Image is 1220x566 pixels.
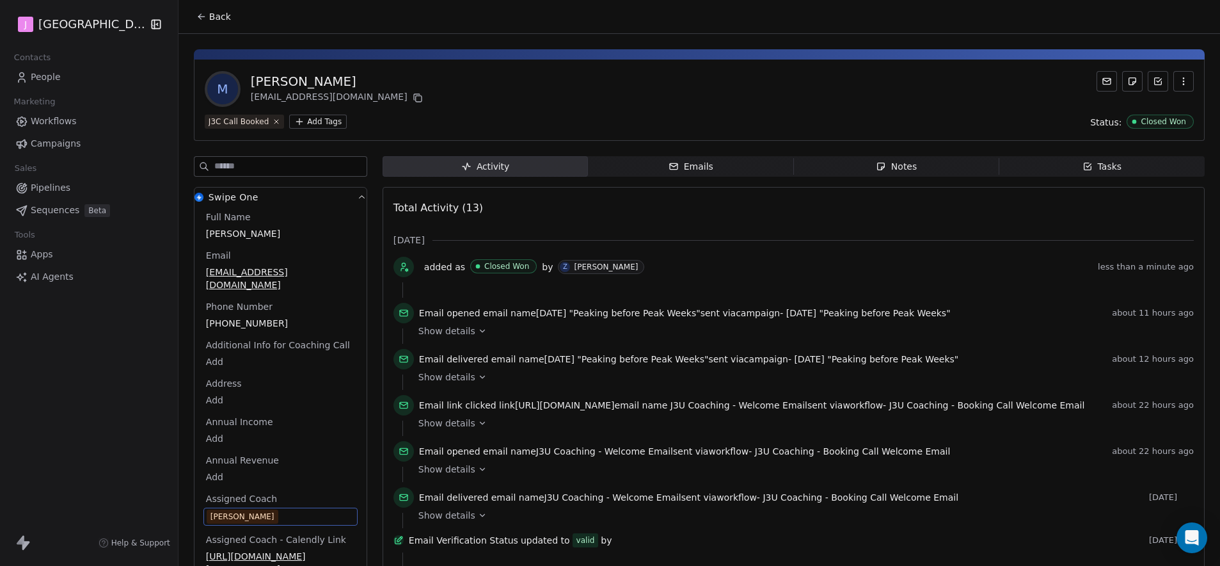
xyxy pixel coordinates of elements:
a: SequencesBeta [10,200,168,221]
span: J3U Coaching - Booking Call Welcome Email [755,446,951,457]
div: [EMAIL_ADDRESS][DOMAIN_NAME] [251,90,425,106]
div: Tasks [1082,160,1122,174]
span: Assigned Coach - Calendly Link [203,533,349,546]
div: Z [563,262,567,272]
span: Email delivered [419,354,488,364]
span: [PHONE_NUMBER] [206,317,355,330]
span: J3U Coaching - Welcome Email [544,492,681,503]
div: [PERSON_NAME] [574,263,638,271]
span: Show details [418,325,475,337]
div: Notes [876,160,917,174]
a: People [10,67,168,88]
a: Campaigns [10,133,168,154]
span: J3U Coaching - Welcome Email [670,400,807,410]
span: [DATE] "Peaking before Peak Weeks" [794,354,958,364]
a: Show details [418,417,1185,430]
span: J3U Coaching - Booking Call Welcome Email [889,400,1085,410]
span: Email [203,249,234,262]
span: [URL][DOMAIN_NAME] [515,400,615,410]
span: Add [206,355,355,368]
span: email name sent via workflow - [419,445,951,458]
span: Pipelines [31,181,70,195]
span: Sequences [31,204,79,217]
span: Email opened [419,308,480,318]
div: [PERSON_NAME] [210,510,274,523]
span: Add [206,394,355,407]
button: J[GEOGRAPHIC_DATA] [15,13,141,35]
span: Address [203,377,244,390]
span: [GEOGRAPHIC_DATA] [38,16,146,33]
div: Closed Won [1141,117,1186,126]
a: Show details [418,463,1185,476]
button: Swipe OneSwipe One [194,188,367,211]
span: email name sent via campaign - [419,353,958,366]
a: Show details [418,371,1185,384]
span: link email name sent via workflow - [419,399,1084,412]
span: Annual Income [203,416,276,428]
span: Annual Revenue [203,454,281,467]
span: by [601,534,612,547]
span: Email opened [419,446,480,457]
span: [EMAIL_ADDRESS][DOMAIN_NAME] [206,266,355,291]
span: Workflows [31,115,77,128]
span: Help & Support [111,538,170,548]
a: Show details [418,325,1185,337]
a: Workflows [10,111,168,132]
span: Assigned Coach [203,492,280,505]
span: J3U Coaching - Welcome Email [536,446,673,457]
span: Email link clicked [419,400,496,410]
span: email name sent via campaign - [419,307,951,319]
span: Show details [418,463,475,476]
div: valid [576,534,595,547]
span: email name sent via workflow - [419,491,958,504]
a: AI Agents [10,266,168,287]
span: Email Verification Status [409,534,518,547]
button: Back [189,5,239,28]
span: Additional Info for Coaching Call [203,339,353,352]
img: Swipe One [194,193,203,202]
span: J [24,18,27,31]
span: about 11 hours ago [1112,308,1194,318]
span: [DATE] [393,234,425,247]
span: Apps [31,248,53,261]
span: Email delivered [419,492,488,503]
span: Show details [418,509,475,522]
span: Full Name [203,211,253,223]
span: J3U Coaching - Booking Call Welcome Email [763,492,958,503]
a: Apps [10,244,168,265]
span: added as [424,261,465,273]
div: Emails [669,160,713,174]
span: Show details [418,371,475,384]
span: M [207,74,238,104]
span: less than a minute ago [1098,262,1194,272]
span: [DATE] [1149,535,1194,546]
span: Add [206,432,355,445]
span: about 22 hours ago [1112,446,1194,457]
a: Show details [418,509,1185,522]
span: Marketing [8,92,61,111]
span: Swipe One [209,191,258,204]
span: Campaigns [31,137,81,150]
span: Total Activity (13) [393,202,483,214]
div: J3C Call Booked [209,116,269,127]
div: Open Intercom Messenger [1176,522,1207,553]
span: Tools [9,225,40,245]
div: [PERSON_NAME] [251,72,425,90]
span: Phone Number [203,300,275,313]
span: Sales [9,159,42,178]
span: about 22 hours ago [1112,400,1194,410]
a: Help & Support [99,538,170,548]
span: [DATE] "Peaking before Peak Weeks" [536,308,701,318]
span: [PERSON_NAME] [206,227,355,240]
span: Back [209,10,231,23]
span: [DATE] "Peaking before Peak Weeks" [544,354,709,364]
span: by [542,261,553,273]
a: Pipelines [10,177,168,198]
span: AI Agents [31,270,74,284]
button: Add Tags [289,115,347,129]
div: Closed Won [484,262,529,271]
span: Status: [1090,116,1121,129]
span: [DATE] [1149,492,1194,503]
span: People [31,70,61,84]
span: about 12 hours ago [1112,354,1194,364]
